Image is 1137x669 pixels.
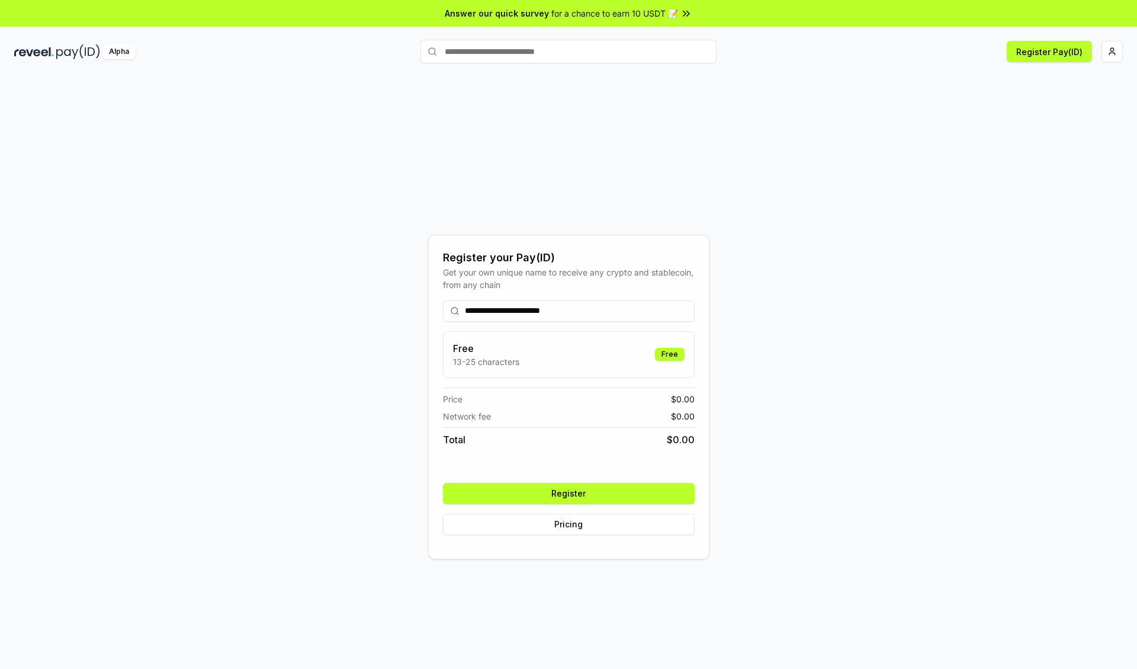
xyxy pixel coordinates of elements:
[56,44,100,59] img: pay_id
[443,433,465,447] span: Total
[453,356,519,368] p: 13-25 characters
[443,410,491,422] span: Network fee
[443,249,695,266] div: Register your Pay(ID)
[443,514,695,535] button: Pricing
[14,44,54,59] img: reveel_dark
[655,348,685,361] div: Free
[443,483,695,504] button: Register
[667,433,695,447] span: $ 0.00
[551,7,678,20] span: for a chance to earn 10 USDT 📝
[102,44,136,59] div: Alpha
[453,341,519,356] h3: Free
[1007,41,1092,62] button: Register Pay(ID)
[443,266,695,291] div: Get your own unique name to receive any crypto and stablecoin, from any chain
[671,410,695,422] span: $ 0.00
[671,393,695,405] span: $ 0.00
[445,7,549,20] span: Answer our quick survey
[443,393,462,405] span: Price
